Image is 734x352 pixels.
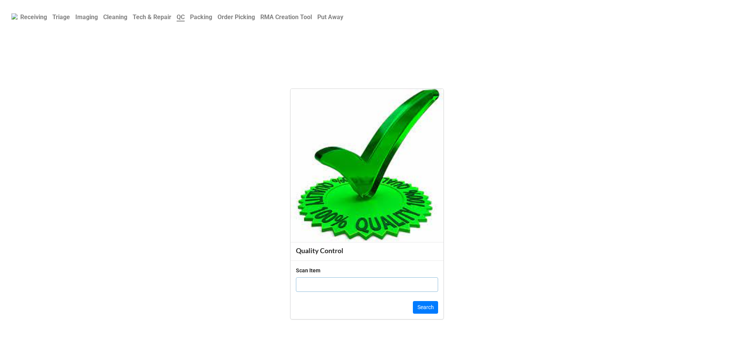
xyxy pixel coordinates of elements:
[296,246,438,255] div: Quality Control
[218,13,255,21] b: Order Picking
[291,89,443,242] img: xk2VnkDGhI%2FQuality_Check.jpg
[177,13,185,21] b: QC
[215,10,258,25] a: Order Picking
[315,10,346,25] a: Put Away
[317,13,343,21] b: Put Away
[73,10,101,25] a: Imaging
[20,13,47,21] b: Receiving
[413,301,438,314] button: Search
[296,266,320,275] div: Scan Item
[18,10,50,25] a: Receiving
[50,10,73,25] a: Triage
[101,10,130,25] a: Cleaning
[258,10,315,25] a: RMA Creation Tool
[133,13,171,21] b: Tech & Repair
[130,10,174,25] a: Tech & Repair
[260,13,312,21] b: RMA Creation Tool
[190,13,212,21] b: Packing
[174,10,187,25] a: QC
[187,10,215,25] a: Packing
[103,13,127,21] b: Cleaning
[11,13,18,20] img: RexiLogo.png
[75,13,98,21] b: Imaging
[52,13,70,21] b: Triage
